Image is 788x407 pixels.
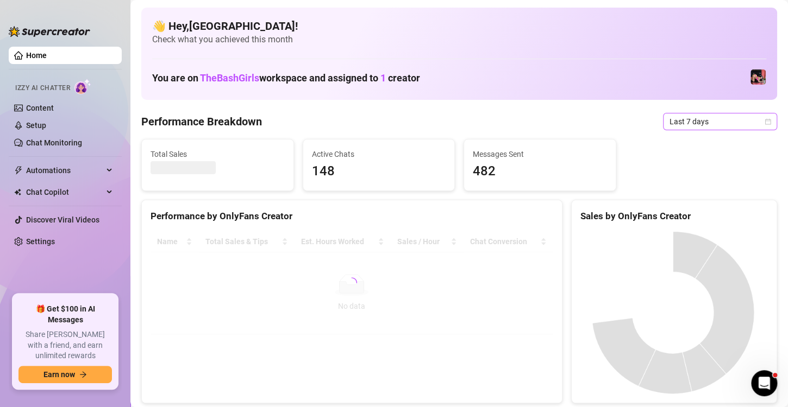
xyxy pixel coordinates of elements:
span: Izzy AI Chatter [15,83,70,93]
a: Settings [26,237,55,246]
span: 148 [312,161,446,182]
span: arrow-right [79,371,87,378]
span: Share [PERSON_NAME] with a friend, and earn unlimited rewards [18,329,112,361]
span: thunderbolt [14,166,23,175]
a: Content [26,104,54,112]
span: calendar [765,118,771,125]
div: Sales by OnlyFans Creator [580,209,768,224]
span: TheBashGirls [200,72,259,84]
img: logo-BBDzfeDw.svg [9,26,90,37]
a: Home [26,51,47,60]
span: Last 7 days [670,113,771,130]
span: 🎁 Get $100 in AI Messages [18,304,112,325]
a: Setup [26,121,46,130]
h4: Performance Breakdown [141,114,262,129]
img: Chat Copilot [14,188,21,196]
div: Performance by OnlyFans Creator [151,209,553,224]
span: Automations [26,162,103,179]
h1: You are on workspace and assigned to creator [152,72,420,84]
span: 482 [473,161,607,182]
h4: 👋 Hey, [GEOGRAPHIC_DATA] ! [152,18,766,34]
a: Discover Viral Videos [26,215,99,224]
span: loading [346,277,357,288]
iframe: Intercom live chat [751,370,777,396]
a: Chat Monitoring [26,138,82,147]
button: Earn nowarrow-right [18,366,112,383]
span: Earn now [43,370,75,379]
span: Messages Sent [473,148,607,160]
span: Chat Copilot [26,183,103,201]
span: Check what you achieved this month [152,34,766,46]
span: Active Chats [312,148,446,160]
span: Total Sales [151,148,285,160]
span: 1 [380,72,386,84]
img: Jacky [751,69,766,85]
img: AI Chatter [74,79,91,94]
